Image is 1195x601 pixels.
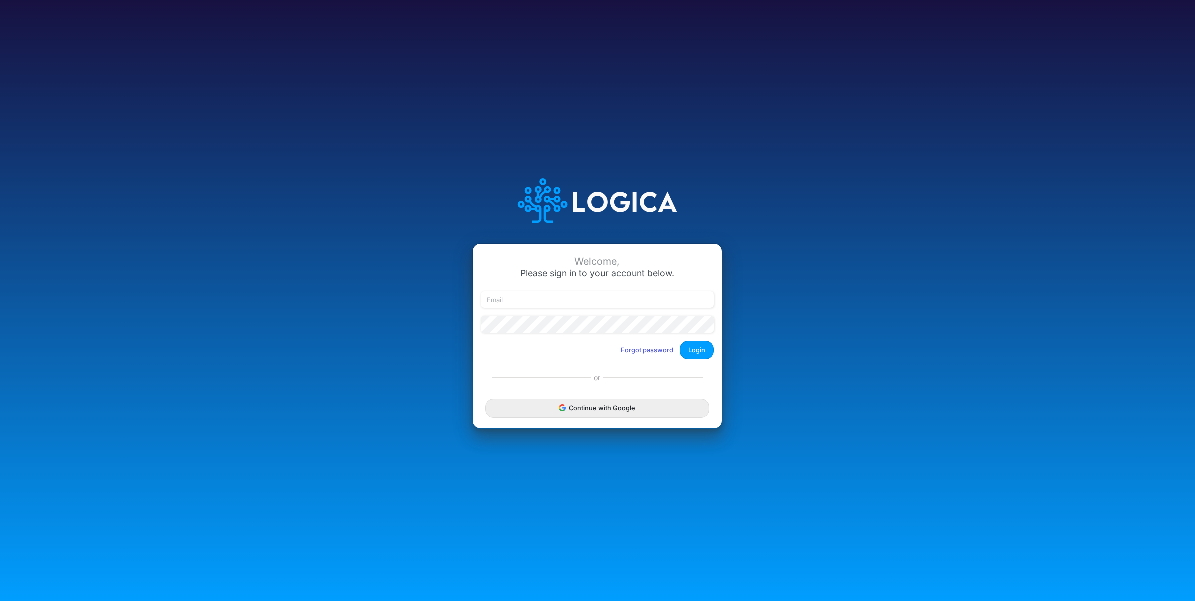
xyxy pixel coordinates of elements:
span: Please sign in to your account below. [520,268,674,278]
button: Continue with Google [485,399,709,417]
div: Welcome, [481,256,714,267]
button: Forgot password [614,342,680,358]
button: Login [680,341,714,359]
input: Email [481,291,714,308]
